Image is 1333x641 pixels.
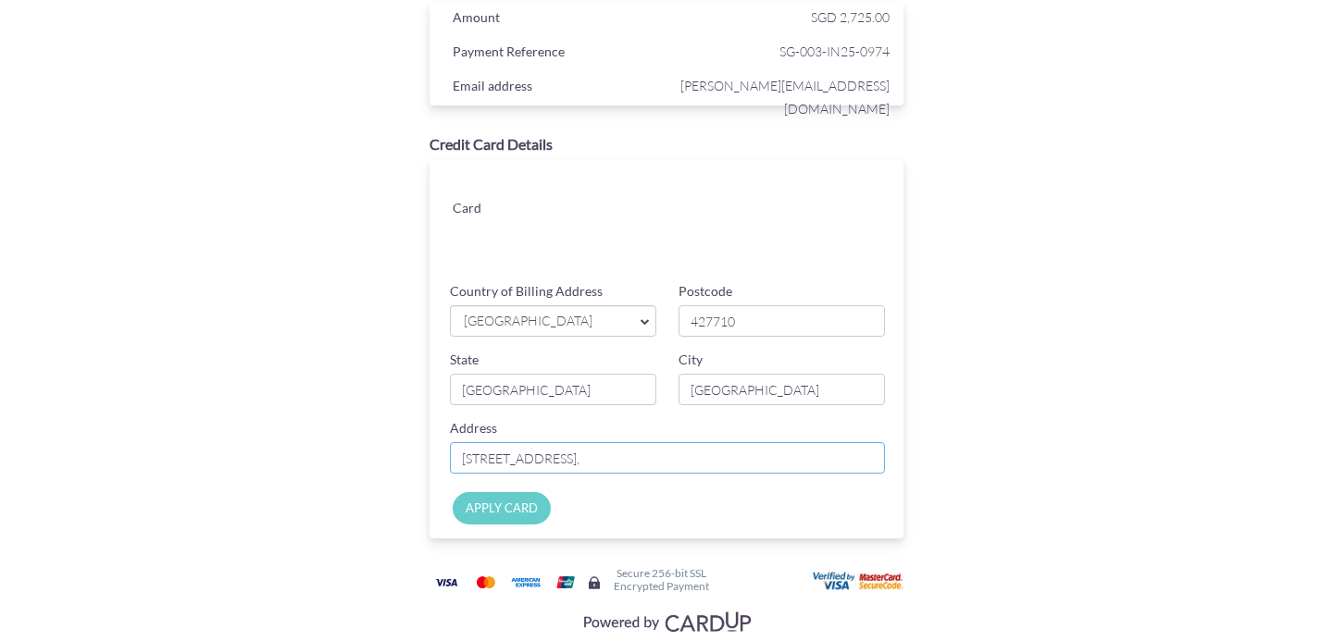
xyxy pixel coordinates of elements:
[453,492,551,524] input: APPLY CARD
[507,571,544,594] img: American Express
[439,6,671,33] div: Amount
[462,312,626,331] span: [GEOGRAPHIC_DATA]
[569,178,887,211] iframe: Secure card number input frame
[614,567,709,591] h6: Secure 256-bit SSL Encrypted Payment
[450,419,497,438] label: Address
[671,40,890,63] span: SG-003-IN25-0974
[439,196,554,224] div: Card
[813,572,905,592] img: User card
[679,282,732,301] label: Postcode
[569,218,727,252] iframe: Secure card expiration date input frame
[439,74,671,102] div: Email address
[430,134,903,155] div: Credit Card Details
[450,305,656,337] a: [GEOGRAPHIC_DATA]
[450,351,479,369] label: State
[671,74,890,120] span: [PERSON_NAME][EMAIL_ADDRESS][DOMAIN_NAME]
[428,571,465,594] img: Visa
[811,9,890,25] span: SGD 2,725.00
[679,351,703,369] label: City
[587,575,602,590] img: Secure lock
[547,571,584,594] img: Union Pay
[574,604,759,638] img: Visa, Mastercard
[729,218,886,252] iframe: Secure card security code input frame
[439,40,671,68] div: Payment Reference
[467,571,505,594] img: Mastercard
[450,282,603,301] label: Country of Billing Address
